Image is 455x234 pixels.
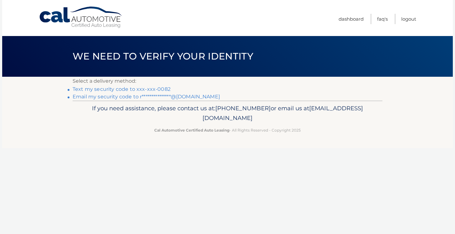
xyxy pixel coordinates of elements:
a: Text my security code to xxx-xxx-0082 [73,86,171,92]
strong: Cal Automotive Certified Auto Leasing [154,128,229,133]
a: Cal Automotive [39,6,123,29]
a: Logout [401,14,416,24]
p: - All Rights Reserved - Copyright 2025 [77,127,378,133]
a: Dashboard [339,14,364,24]
p: Select a delivery method: [73,77,382,86]
span: [PHONE_NUMBER] [215,105,271,112]
span: We need to verify your identity [73,50,253,62]
a: FAQ's [377,14,388,24]
p: If you need assistance, please contact us at: or email us at [77,103,378,123]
